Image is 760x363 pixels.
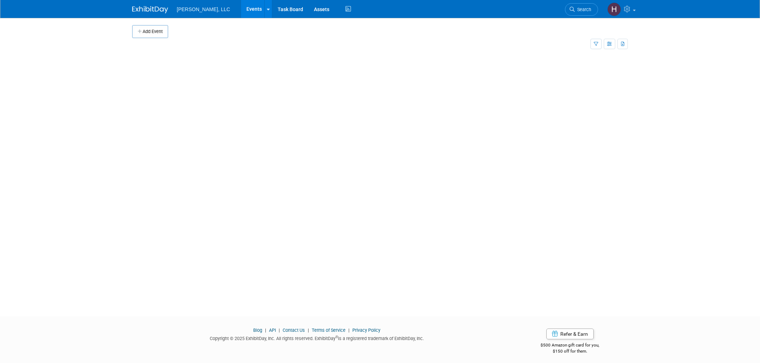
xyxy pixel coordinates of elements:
[263,327,268,333] span: |
[253,327,262,333] a: Blog
[512,348,628,354] div: $150 off for them.
[277,327,282,333] span: |
[132,25,168,38] button: Add Event
[347,327,351,333] span: |
[132,6,168,13] img: ExhibitDay
[306,327,311,333] span: |
[132,334,501,342] div: Copyright © 2025 ExhibitDay, Inc. All rights reserved. ExhibitDay is a registered trademark of Ex...
[575,7,591,12] span: Search
[312,327,346,333] a: Terms of Service
[512,338,628,354] div: $500 Amazon gift card for you,
[335,335,338,339] sup: ®
[565,3,598,16] a: Search
[352,327,380,333] a: Privacy Policy
[269,327,276,333] a: API
[546,329,594,339] a: Refer & Earn
[607,3,621,16] img: Hannah Mulholland
[177,6,230,12] span: [PERSON_NAME], LLC
[283,327,305,333] a: Contact Us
